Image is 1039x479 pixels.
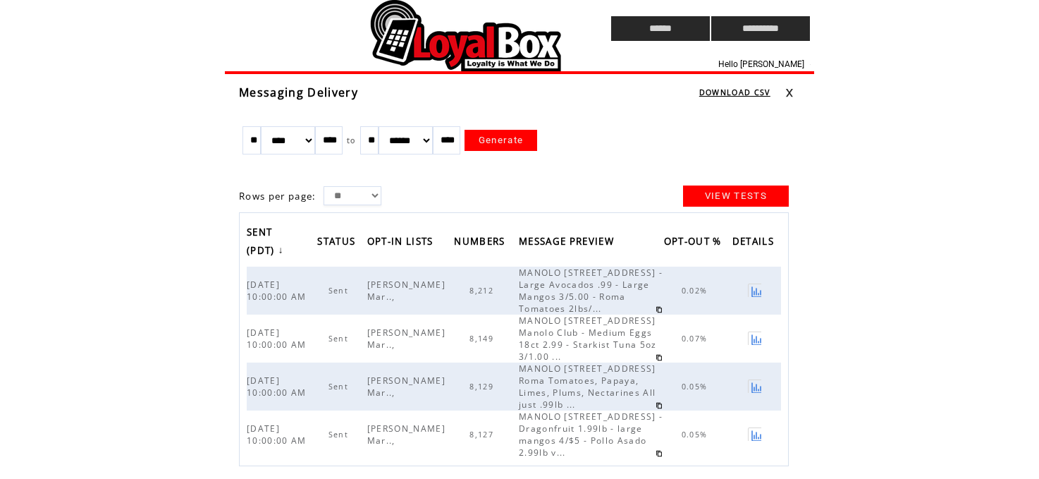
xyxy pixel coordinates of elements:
[367,423,445,447] span: [PERSON_NAME] Mar..,
[247,222,278,264] span: SENT (PDT)
[247,279,310,303] span: [DATE] 10:00:00 AM
[519,231,617,255] span: MESSAGE PREVIEW
[465,130,538,151] a: Generate
[519,267,663,315] span: MANOLO [STREET_ADDRESS] - Large Avocados .99 - Large Mangos 3/5.00 - Roma Tomatoes 2lbs/...
[682,334,711,344] span: 0.07%
[247,222,288,263] a: SENT (PDT)↓
[328,430,352,439] span: Sent
[328,286,352,296] span: Sent
[454,231,512,255] a: NUMBERS
[519,315,657,363] span: MANOLO [STREET_ADDRESS] Manolo Club - Medium Eggs 18ct 2.99 - Starkist Tuna 5oz 3/1.00 ...
[239,190,316,202] span: Rows per page:
[454,231,508,255] span: NUMBERS
[239,85,358,100] span: Messaging Delivery
[664,231,725,255] span: OPT-OUT %
[328,382,352,392] span: Sent
[732,231,777,255] span: DETAILS
[469,382,497,392] span: 8,129
[683,186,789,207] a: VIEW TESTS
[699,87,770,97] a: DOWNLOAD CSV
[367,231,437,255] span: OPT-IN LISTS
[718,59,804,69] span: Hello [PERSON_NAME]
[347,135,356,145] span: to
[367,375,445,399] span: [PERSON_NAME] Mar..,
[247,423,310,447] span: [DATE] 10:00:00 AM
[247,327,310,351] span: [DATE] 10:00:00 AM
[328,334,352,344] span: Sent
[664,231,729,255] a: OPT-OUT %
[317,231,362,255] a: STATUS
[367,279,445,303] span: [PERSON_NAME] Mar..,
[469,286,497,296] span: 8,212
[682,382,711,392] span: 0.05%
[367,327,445,351] span: [PERSON_NAME] Mar..,
[317,231,359,255] span: STATUS
[682,430,711,439] span: 0.05%
[682,286,711,296] span: 0.02%
[247,375,310,399] span: [DATE] 10:00:00 AM
[519,231,621,255] a: MESSAGE PREVIEW
[469,334,497,344] span: 8,149
[519,363,656,411] span: MANOLO [STREET_ADDRESS] Roma Tomatoes, Papaya, Limes, Plums, Nectarines All just .99lb ...
[519,411,663,459] span: MANOLO [STREET_ADDRESS] - Dragonfruit 1.99lb - large mangos 4/$5 - Pollo Asado 2.99lb v...
[469,430,497,439] span: 8,127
